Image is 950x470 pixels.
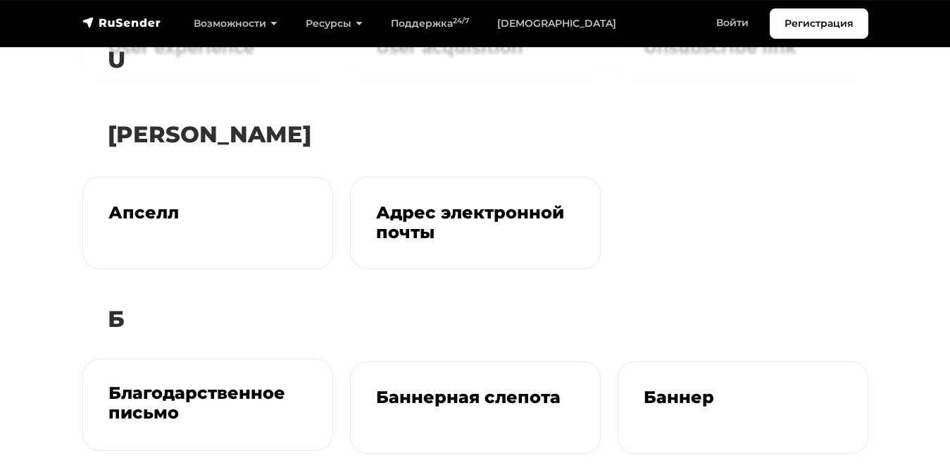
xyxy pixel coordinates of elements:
[350,177,601,270] a: Адрес электронной почты
[702,8,763,37] a: Войти
[180,9,292,38] a: Возможности
[108,203,307,223] h3: Апселл
[82,110,868,159] h2: [PERSON_NAME]
[82,359,333,452] a: Благодарственное письмо
[618,361,868,454] a: Баннер
[770,8,868,39] a: Регистрация
[292,9,377,38] a: Ресурсы
[376,388,575,408] h3: Баннерная слепота
[108,383,307,424] h3: Благодарственное письмо
[82,35,868,85] h2: U
[377,9,483,38] a: Поддержка24/7
[376,203,575,244] h3: Адрес электронной почты
[350,361,601,454] a: Баннерная слепота
[453,16,469,25] sup: 24/7
[644,388,842,408] h3: Баннер
[82,177,333,270] a: Апселл
[483,9,630,38] a: [DEMOGRAPHIC_DATA]
[82,295,868,344] h2: Б
[82,16,161,30] img: RuSender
